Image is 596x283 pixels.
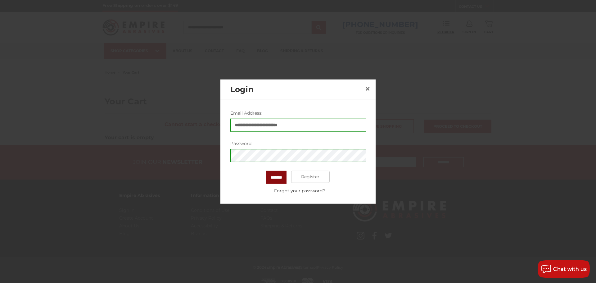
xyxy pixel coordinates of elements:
a: Close [363,84,372,94]
label: Password: [230,140,366,147]
h2: Login [230,84,363,95]
a: Forgot your password? [233,187,366,194]
span: Chat with us [553,266,587,272]
button: Chat with us [538,260,590,278]
label: Email Address: [230,110,366,116]
span: × [365,83,370,95]
a: Register [291,171,330,183]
